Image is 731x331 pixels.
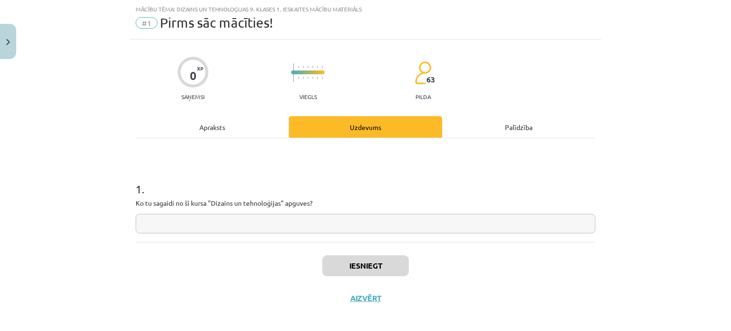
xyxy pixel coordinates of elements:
div: 0 [190,69,197,82]
p: Viegls [299,93,317,100]
img: icon-short-line-57e1e144782c952c97e751825c79c345078a6d821885a25fce030b3d8c18986b.svg [298,66,299,68]
img: icon-short-line-57e1e144782c952c97e751825c79c345078a6d821885a25fce030b3d8c18986b.svg [322,77,323,79]
button: Iesniegt [322,255,409,276]
div: Uzdevums [289,116,442,138]
img: icon-short-line-57e1e144782c952c97e751825c79c345078a6d821885a25fce030b3d8c18986b.svg [317,66,318,68]
img: icon-short-line-57e1e144782c952c97e751825c79c345078a6d821885a25fce030b3d8c18986b.svg [303,77,304,79]
img: icon-close-lesson-0947bae3869378f0d4975bcd49f059093ad1ed9edebbc8119c70593378902aed.svg [6,39,10,45]
img: icon-short-line-57e1e144782c952c97e751825c79c345078a6d821885a25fce030b3d8c18986b.svg [298,77,299,79]
img: icon-short-line-57e1e144782c952c97e751825c79c345078a6d821885a25fce030b3d8c18986b.svg [312,77,313,79]
div: Apraksts [136,116,289,138]
div: Mācību tēma: Dizains un tehnoloģijas 9. klases 1. ieskaites mācību materiāls [136,6,595,12]
img: icon-short-line-57e1e144782c952c97e751825c79c345078a6d821885a25fce030b3d8c18986b.svg [307,77,308,79]
img: icon-short-line-57e1e144782c952c97e751825c79c345078a6d821885a25fce030b3d8c18986b.svg [307,66,308,68]
img: icon-long-line-d9ea69661e0d244f92f715978eff75569469978d946b2353a9bb055b3ed8787d.svg [293,63,294,82]
img: icon-short-line-57e1e144782c952c97e751825c79c345078a6d821885a25fce030b3d8c18986b.svg [312,66,313,68]
span: XP [197,66,203,71]
span: 63 [426,75,435,84]
img: icon-short-line-57e1e144782c952c97e751825c79c345078a6d821885a25fce030b3d8c18986b.svg [322,66,323,68]
div: Palīdzība [442,116,595,138]
p: Saņemsi [178,93,208,100]
img: students-c634bb4e5e11cddfef0936a35e636f08e4e9abd3cc4e673bd6f9a4125e45ecb1.svg [415,61,431,85]
img: icon-short-line-57e1e144782c952c97e751825c79c345078a6d821885a25fce030b3d8c18986b.svg [303,66,304,68]
span: #1 [136,17,158,29]
img: icon-short-line-57e1e144782c952c97e751825c79c345078a6d821885a25fce030b3d8c18986b.svg [317,77,318,79]
h1: 1 . [136,166,595,195]
p: Ko tu sagaidi no šī kursa "Dizains un tehnoloģijas" apguves? [136,198,595,208]
p: pilda [415,93,431,100]
span: Pirms sāc mācīties! [160,15,273,30]
button: Aizvērt [347,293,384,303]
